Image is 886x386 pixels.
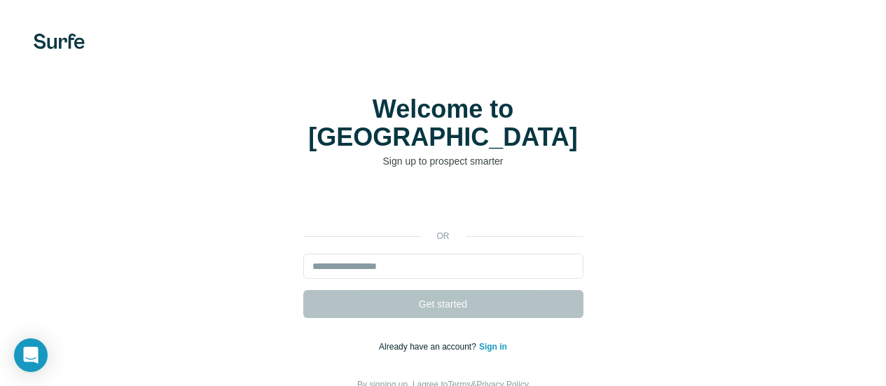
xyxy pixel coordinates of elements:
[14,338,48,372] div: Open Intercom Messenger
[479,342,507,352] a: Sign in
[303,95,583,151] h1: Welcome to [GEOGRAPHIC_DATA]
[296,189,590,220] iframe: Sign in with Google Button
[421,230,466,242] p: or
[303,154,583,168] p: Sign up to prospect smarter
[379,342,479,352] span: Already have an account?
[34,34,85,49] img: Surfe's logo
